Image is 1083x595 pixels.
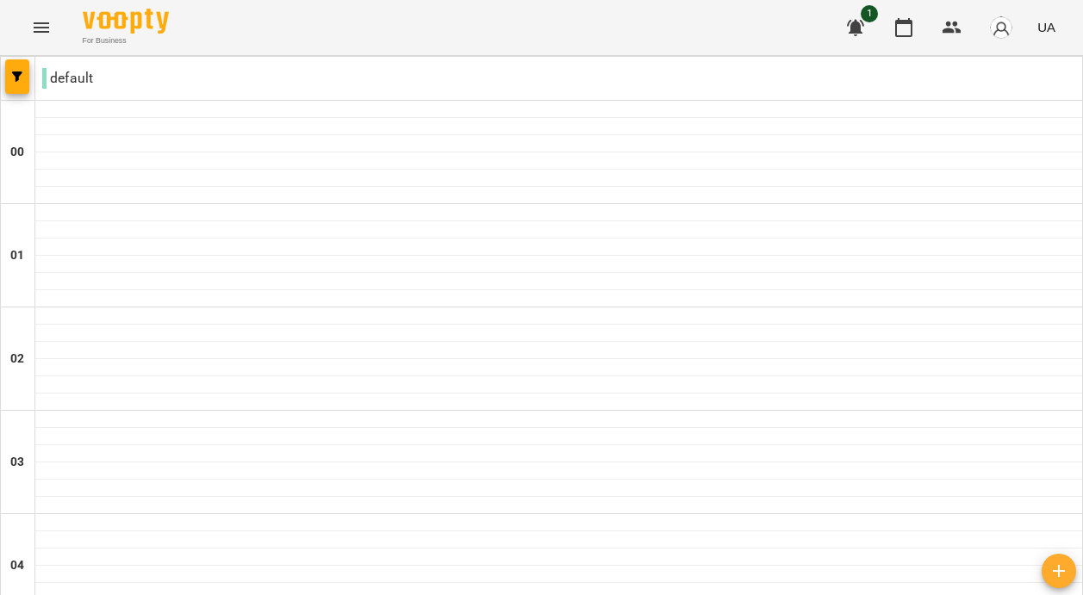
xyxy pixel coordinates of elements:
h6: 04 [10,556,24,575]
button: Menu [21,7,62,48]
span: UA [1037,18,1055,36]
img: Voopty Logo [83,9,169,34]
span: 1 [861,5,878,22]
h6: 02 [10,350,24,369]
h6: 00 [10,143,24,162]
button: UA [1030,11,1062,43]
button: Створити урок [1042,554,1076,588]
span: For Business [83,35,169,46]
h6: 01 [10,246,24,265]
img: avatar_s.png [989,15,1013,40]
h6: 03 [10,453,24,472]
p: default [42,68,93,89]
